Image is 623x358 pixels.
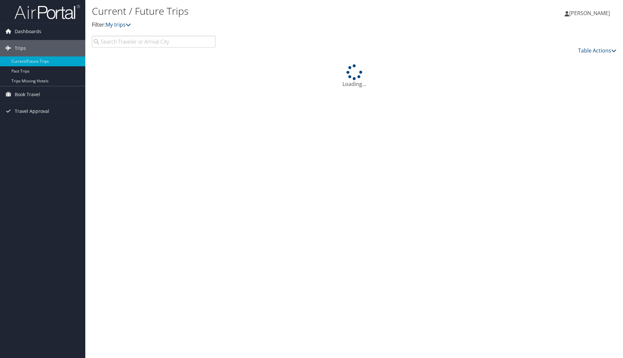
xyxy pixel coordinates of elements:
[106,21,131,28] a: My trips
[578,47,616,54] a: Table Actions
[15,86,40,103] span: Book Travel
[14,4,80,20] img: airportal-logo.png
[565,3,616,23] a: [PERSON_NAME]
[92,64,616,88] div: Loading...
[569,10,610,17] span: [PERSON_NAME]
[15,23,41,40] span: Dashboards
[15,103,49,119] span: Travel Approval
[92,36,216,48] input: Search Traveler or Arrival City
[92,21,442,29] p: Filter:
[92,4,442,18] h1: Current / Future Trips
[15,40,26,56] span: Trips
